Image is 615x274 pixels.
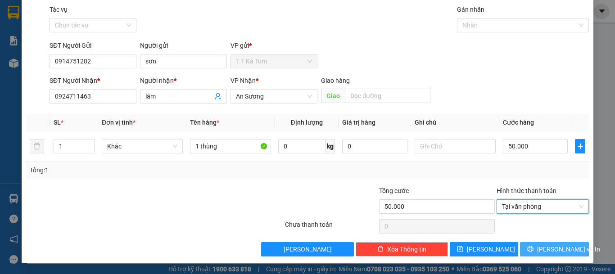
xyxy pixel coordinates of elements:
span: Tổng cước [379,187,409,194]
div: Tổng: 1 [30,165,238,175]
div: 30.000 [7,47,81,58]
span: Cước hàng [503,119,534,126]
div: Người gửi [140,40,227,50]
input: VD: Bàn, Ghế [190,139,271,153]
button: plus [575,139,585,153]
span: Định lượng [290,119,322,126]
input: Ghi Chú [415,139,496,153]
div: 0868777296 [8,29,80,42]
span: [PERSON_NAME] [467,244,515,254]
span: Đơn vị tính [102,119,136,126]
span: save [457,246,463,253]
div: T.T Kà Tum [8,8,80,18]
label: Hình thức thanh toán [497,187,556,194]
span: [PERSON_NAME] và In [537,244,600,254]
span: An Sương [236,90,312,103]
div: VIỆT NHA [8,18,80,29]
span: VP Nhận [231,77,256,84]
span: plus [575,143,585,150]
div: Chưa thanh toán [284,220,378,235]
span: Nhận: [86,9,108,18]
div: Người nhận [140,76,227,85]
span: SL [54,119,61,126]
span: Giao hàng [321,77,350,84]
button: [PERSON_NAME] [261,242,353,256]
div: 0972155979 [86,29,158,42]
div: SĐT Người Gửi [50,40,136,50]
span: kg [326,139,335,153]
span: CR : [7,48,21,58]
span: SL [89,63,101,75]
span: Tại văn phòng [502,200,583,213]
span: T.T Kà Tum [236,54,312,68]
input: 0 [342,139,407,153]
span: printer [527,246,534,253]
span: Khác [107,139,177,153]
span: Xóa Thông tin [387,244,426,254]
span: Giao [321,89,345,103]
span: Giá trị hàng [342,119,375,126]
span: Gửi: [8,9,22,18]
th: Ghi chú [411,114,499,131]
button: deleteXóa Thông tin [356,242,448,256]
span: delete [377,246,384,253]
div: THANH LAD [86,18,158,29]
button: printer[PERSON_NAME] và In [520,242,589,256]
label: Tác vụ [50,6,68,13]
button: delete [30,139,44,153]
div: SĐT Người Nhận [50,76,136,85]
label: Gán nhãn [457,6,484,13]
span: [PERSON_NAME] [284,244,332,254]
span: user-add [214,93,222,100]
span: Tên hàng [190,119,219,126]
div: VP gửi [231,40,317,50]
div: Tên hàng: 1 BỌC ( : 1 ) [8,63,158,75]
button: save[PERSON_NAME] [450,242,519,256]
div: An Sương [86,8,158,18]
input: Dọc đường [345,89,430,103]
